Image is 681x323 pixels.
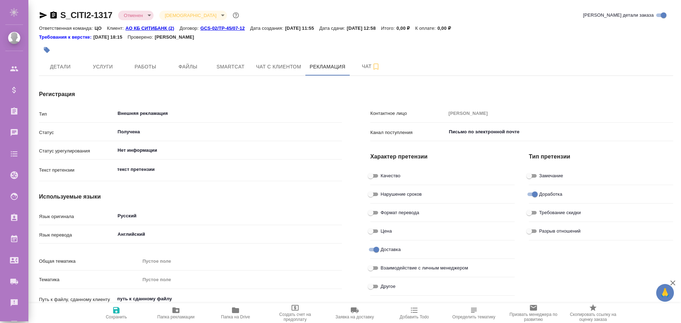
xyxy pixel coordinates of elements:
span: Добавить Todo [400,314,429,319]
span: Чат [354,62,388,71]
p: 0,00 ₽ [437,26,456,31]
div: Нажми, чтобы открыть папку с инструкцией [39,34,93,41]
p: Итого: [381,26,396,31]
span: Сохранить [106,314,127,319]
button: Добавить тэг [39,42,55,58]
span: Качество [381,172,400,179]
button: Создать счет на предоплату [265,303,325,323]
button: Заявка на доставку [325,303,384,323]
textarea: текст претензии [115,163,342,176]
p: Дата сдачи: [319,26,347,31]
div: Пустое поле [143,258,333,265]
span: Работы [128,62,162,71]
button: Open [338,113,339,114]
textarea: путь к сданному файлу [115,293,342,305]
svg: Подписаться [372,62,380,71]
p: [DATE] 12:58 [347,26,381,31]
p: Текст претензии [39,167,115,174]
button: 🙏 [656,284,674,302]
span: Услуги [86,62,120,71]
button: Open [338,131,339,133]
span: [PERSON_NAME] детали заказа [583,12,654,19]
div: Пустое поле [143,276,333,283]
p: Тематика [39,276,140,283]
span: Цена [381,228,392,235]
button: Скопировать ссылку для ЯМессенджера [39,11,48,20]
div: Отменен [118,11,154,20]
p: Дата создания: [250,26,285,31]
span: Замечание [539,172,563,179]
p: Контактное лицо [370,110,446,117]
span: Формат перевода [381,209,419,216]
span: Файлы [171,62,205,71]
p: Общая тематика [39,258,140,265]
button: Определить тематику [444,303,504,323]
span: Другое [381,283,395,290]
button: Отменен [122,12,145,18]
p: Тип [39,111,115,118]
input: Пустое поле [446,108,674,118]
p: Статус урегулирования [39,147,115,155]
span: Чат с клиентом [256,62,301,71]
button: Папка рекламации [146,303,206,323]
span: Создать счет на предоплату [270,312,321,322]
div: Отменен [159,11,227,20]
span: Доработка [539,191,562,198]
p: Язык оригинала [39,213,115,220]
p: Путь к файлу, сданному клиенту [39,296,115,303]
p: ЦО [95,26,107,31]
button: Скопировать ссылку на оценку заказа [563,303,623,323]
span: Доставка [381,246,401,253]
button: Open [338,234,339,235]
span: Папка рекламации [157,314,195,319]
span: Заявка на доставку [336,314,374,319]
div: Пустое поле [140,255,342,267]
span: Скопировать ссылку на оценку заказа [567,312,619,322]
button: Призвать менеджера по развитию [504,303,563,323]
span: Рекламация [310,62,345,71]
p: Язык перевода [39,232,115,239]
span: Определить тематику [452,314,495,319]
p: Договор: [179,26,200,31]
p: GCS-02/TP-45/07-12 [200,26,250,31]
p: Проверено: [128,34,155,41]
button: Скопировать ссылку [49,11,58,20]
a: АО КБ СИТИБАНК (2) [126,25,179,31]
span: Детали [43,62,77,71]
span: Папка на Drive [221,314,250,319]
p: АО КБ СИТИБАНК (2) [126,26,179,31]
p: Клиент: [107,26,126,31]
button: Добавить Todo [384,303,444,323]
h4: Регистрация [39,90,342,99]
p: [DATE] 11:55 [285,26,320,31]
span: Взаимодействие с личным менеджером [381,264,468,272]
span: Smartcat [214,62,248,71]
button: Open [338,150,339,151]
p: [DATE] 18:15 [93,34,128,41]
p: 0,00 ₽ [397,26,415,31]
span: Требование скидки [539,209,581,216]
p: [PERSON_NAME] [155,34,199,41]
button: Open [338,215,339,217]
button: Сохранить [87,303,146,323]
p: Статус [39,129,115,136]
h4: Используемые языки [39,193,342,201]
a: GCS-02/TP-45/07-12 [200,25,250,31]
button: [DEMOGRAPHIC_DATA] [163,12,218,18]
p: К оплате: [415,26,438,31]
h4: Характер претензии [370,152,515,161]
span: 🙏 [659,285,671,300]
a: Требования к верстке: [39,34,93,41]
button: Доп статусы указывают на важность/срочность заказа [231,11,240,20]
button: Папка на Drive [206,303,265,323]
div: Пустое поле [140,274,342,286]
p: Канал поступления [370,129,446,136]
span: Разрыв отношений [539,228,581,235]
span: Нарушение сроков [381,191,422,198]
button: Open [669,131,671,133]
span: Призвать менеджера по развитию [508,312,559,322]
h4: Тип претензии [529,152,673,161]
p: Ответственная команда: [39,26,95,31]
a: S_CITI2-1317 [60,10,112,20]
